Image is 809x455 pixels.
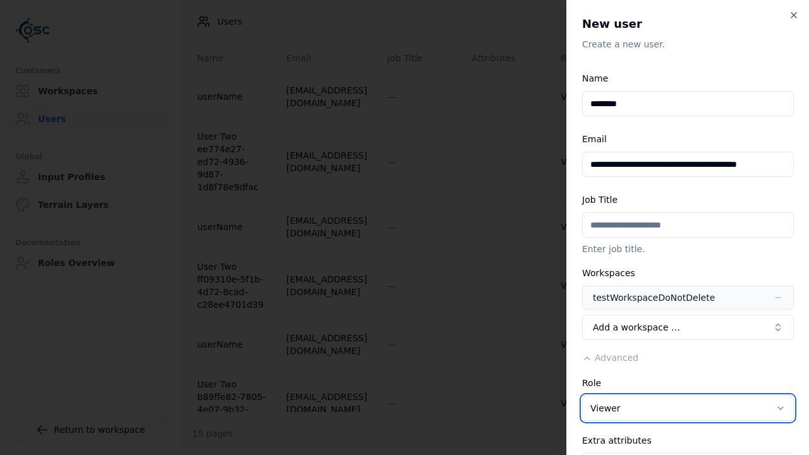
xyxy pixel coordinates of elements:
[593,291,715,304] div: testWorkspaceDoNotDelete
[582,268,635,278] label: Workspaces
[582,195,617,205] label: Job Title
[593,321,680,334] span: Add a workspace …
[582,351,638,364] button: Advanced
[582,134,607,144] label: Email
[582,436,794,445] div: Extra attributes
[582,243,794,255] p: Enter job title.
[582,15,794,33] h2: New user
[582,73,608,83] label: Name
[582,38,794,51] p: Create a new user.
[582,378,601,388] label: Role
[595,353,638,363] span: Advanced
